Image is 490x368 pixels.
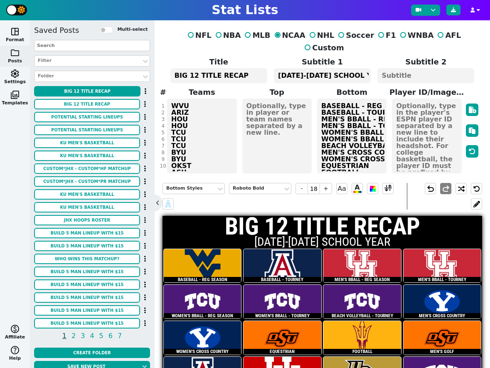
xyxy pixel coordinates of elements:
[34,138,140,148] button: KU MEN'S BASKETBALL
[396,30,434,41] label: WNBA
[34,241,140,251] button: BUILD 5 MAN LINEUP WITH $15
[167,99,236,173] textarea: WVU ARIZ HOU HOU TCU TCU TCU BYU BYU OKST ASU OKST ARIZ [US_STATE] UCF TCU KU TTU TTU ASU ASU TCU...
[233,185,279,192] div: Roboto Bold
[406,277,478,282] span: MEN'S BBALL - TOURNEY
[374,56,478,67] label: Subtitle 2
[326,349,399,354] span: FOOTBALL
[160,143,166,149] div: 7
[305,30,335,41] label: NHL
[34,99,140,109] button: BIG 12 TITLE RECAP
[378,32,384,38] input: F1
[406,349,478,354] span: MEN'S GOLF
[116,331,123,341] span: 7
[389,86,464,98] label: Player ID/Image URL
[160,136,166,143] div: 6
[317,99,387,173] textarea: BASEBALL - REG SEASON BASEBALL - TOURNEY MEN'S BBALL - REG SEASON MEN'S BBALL - TOURNEY WOMEN'S B...
[188,32,194,38] input: NFL
[440,183,451,194] button: redo
[166,185,213,192] div: Bottom Styles
[98,331,105,341] span: 5
[245,32,251,38] input: MLB
[271,56,374,67] label: Subtitle 1
[160,86,166,98] label: #
[170,68,267,83] textarea: BIG 12 TITLE RECAP
[320,183,332,194] span: +
[160,123,166,129] div: 4
[34,305,140,316] button: BUILD 5 MAN LINEUP WITH $15
[246,277,319,282] span: BASEBALL - TOURNEY
[34,151,140,161] button: KU MEN'S BASKETBALL
[274,68,371,83] textarea: [DATE]-[DATE] SCHOOL YEAR
[305,44,310,50] input: Custom
[61,331,68,341] span: 1
[166,314,239,318] span: WOMEN'S BBALL - REG SEASON
[271,30,305,41] label: NCAA
[315,86,389,98] label: Bottom
[34,292,140,303] button: BUILD 5 MAN LINEUP WITH $15
[34,215,140,225] button: JHX HOOPS ROSTER
[34,348,150,358] button: Create Folder
[275,32,281,38] input: NCAA
[34,112,140,122] button: POTENTIAL STARTING LINEUPS
[184,30,212,41] label: NFL
[160,103,166,109] div: 1
[107,331,114,341] span: 6
[336,183,347,194] span: Aa
[438,32,443,38] input: AFL
[426,184,436,194] span: undo
[34,189,140,200] button: KU MEN'S BASKETBALL
[34,228,140,238] button: BUILD 5 MAN LINEUP WITH $15
[10,90,20,100] span: photo_library
[334,30,374,41] label: Soccer
[433,30,461,41] label: AFL
[212,30,241,41] label: NBA
[10,324,20,334] span: monetization_on
[34,176,140,187] button: CUSTOM*JHX - CUSTOM*PR Matchup
[425,183,436,194] button: undo
[89,331,95,341] span: 4
[160,149,166,156] div: 8
[34,163,140,174] button: CUSTOM*JHX - CUSTOM*HF Matchup
[163,236,482,248] h2: [DATE]-[DATE] SCHOOL YEAR
[10,48,20,58] span: folder
[441,184,451,194] span: redo
[295,183,308,194] span: -
[166,349,239,354] span: WOMEN'S CROSS COUNTRY
[34,267,140,277] button: BUILD 5 MAN LINEUP WITH $15
[34,26,79,35] h5: Saved Posts
[212,2,278,17] h1: Stat Lists
[400,32,406,38] input: WNBA
[34,254,140,264] button: WHO WINS THIS MATCHUP?
[246,314,319,318] span: WOMEN'S BBALL - TOURNEY
[160,109,166,116] div: 2
[160,169,166,176] div: 11
[326,277,399,282] span: MEN'S BBALL - REG SEASON
[246,349,319,354] span: EQUESTRIAN
[374,30,396,41] label: F1
[163,215,482,239] h1: BIG 12 TITLE RECAP
[216,32,222,38] input: NBA
[34,202,140,212] button: KU MEN'S BASKETBALL
[10,27,20,37] span: space_dashboard
[338,32,344,38] input: Soccer
[300,42,344,53] label: Custom
[166,277,239,282] span: BASEBALL - REG SEASON
[117,26,148,33] label: Multi-select
[70,331,77,341] span: 2
[34,40,150,51] input: Search
[326,314,399,318] span: BEACH VOLLEYBALL - TOURNEY
[241,30,270,41] label: MLB
[34,318,140,328] button: BUILD 5 MAN LINEUP WITH $15
[165,86,239,98] label: Teams
[165,197,171,211] span: A
[160,163,166,169] div: 10
[310,32,315,38] input: NHL
[406,314,478,318] span: MEN'S CROSS COUNTRY
[79,331,86,341] span: 3
[10,345,20,355] span: help
[239,86,314,98] label: Top
[160,116,166,123] div: 3
[167,56,271,67] label: Title
[34,125,140,135] button: POTENTIAL STARTING LINEUPS
[160,129,166,136] div: 5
